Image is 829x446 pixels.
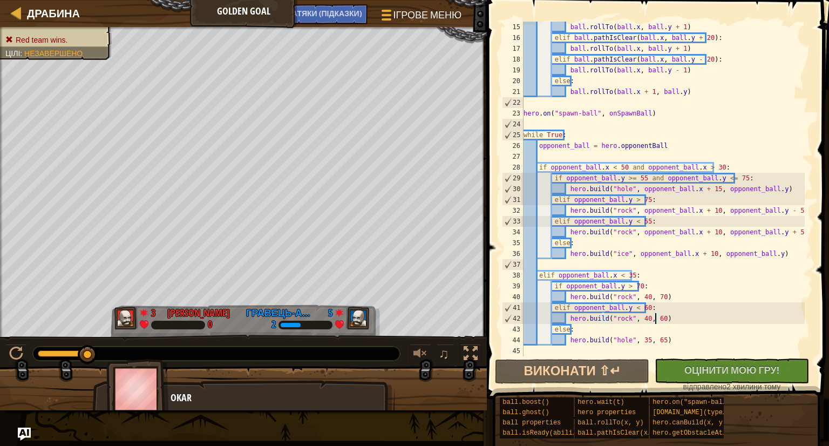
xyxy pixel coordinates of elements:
button: Ігрове меню [373,4,468,30]
span: ball properties [502,419,561,427]
div: 5 [322,306,332,316]
span: ball.rollTo(x, y) [577,419,643,427]
span: Red team wins. [16,36,67,44]
div: 33 [502,216,524,227]
div: 29 [502,173,524,184]
div: 45 [502,346,524,356]
span: ♫ [439,346,450,362]
div: 17 [502,43,524,54]
div: 21 [502,86,524,97]
div: 2 [271,320,276,330]
button: Виконати ⇧↵ [495,359,649,384]
span: hero.wait(t) [577,398,624,406]
div: 36 [502,248,524,259]
span: hero properties [577,409,636,416]
span: hero.canBuild(x, y) [653,419,726,427]
span: Ігрове меню [393,8,462,22]
div: Okar [171,391,384,405]
span: : [20,49,24,58]
div: 24 [502,119,524,130]
button: Налаштувати гучність [410,344,431,366]
span: відправлено [683,382,726,391]
div: 2 хвилини тому [660,381,804,392]
div: 16 [502,32,524,43]
button: Повноекранний режим [460,344,481,366]
div: 23 [502,108,524,119]
div: 20 [502,76,524,86]
div: 44 [502,335,524,346]
div: 42 [502,313,524,324]
div: 43 [502,324,524,335]
span: hero.on("spawn-ball", f) [653,398,746,406]
li: Red team wins. [5,35,104,45]
div: 32 [502,205,524,216]
span: ball.ghost() [502,409,549,416]
div: 37 [502,259,524,270]
div: 0 [208,320,212,330]
div: 27 [502,151,524,162]
div: Гравець-анонім [246,306,316,320]
div: 15 [502,22,524,32]
button: Ctrl + P: Play [5,344,27,366]
div: 28 [502,162,524,173]
a: Драбина [22,6,80,21]
button: Ask AI [18,428,31,441]
img: thang_avatar_frame.png [106,359,169,419]
div: 18 [502,54,524,65]
div: 19 [502,65,524,76]
div: 35 [502,238,524,248]
img: thang_avatar_frame.png [346,307,370,329]
span: ball.isReady(ability) [502,429,584,437]
button: Оцінити мою гру! [655,359,809,383]
span: Цілі [5,49,20,58]
button: ♫ [437,344,455,366]
div: 41 [502,302,524,313]
span: [DOMAIN_NAME](type, x, y) [653,409,750,416]
span: hero.getObstacleAt(x, y) [653,429,746,437]
span: Ask AI [257,8,276,18]
div: 26 [502,140,524,151]
span: ball.boost() [502,398,549,406]
div: 38 [502,270,524,281]
div: 3 [151,306,162,316]
span: Незавершено [24,49,83,58]
span: Драбина [27,6,80,21]
span: Оцінити мою гру! [684,363,779,377]
span: ball.pathIsClear(x, y) [577,429,663,437]
div: 39 [502,281,524,292]
span: НАТЯКИ (Підказки) [287,8,362,18]
div: 22 [502,97,524,108]
div: 25 [502,130,524,140]
div: 30 [502,184,524,194]
button: Ask AI [252,4,281,24]
div: 40 [502,292,524,302]
div: 31 [502,194,524,205]
img: thang_avatar_frame.png [114,307,138,329]
div: [PERSON_NAME] [167,306,230,320]
div: 34 [502,227,524,238]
